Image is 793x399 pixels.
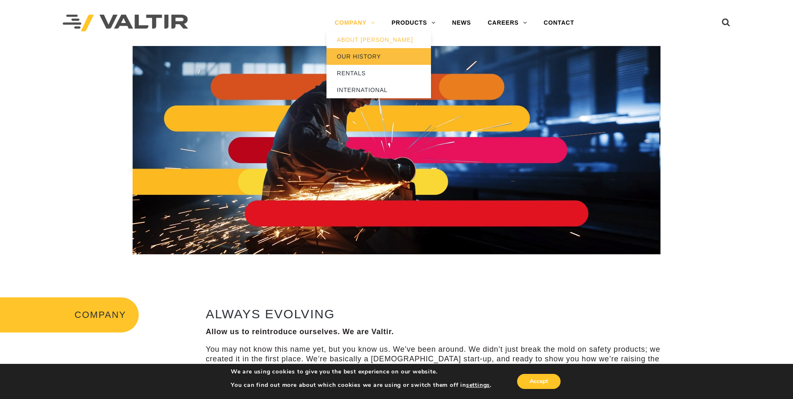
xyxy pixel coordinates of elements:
img: Valtir [63,15,188,32]
strong: Allow us to reintroduce ourselves. We are Valtir. [206,327,394,336]
p: We are using cookies to give you the best experience on our website. [231,368,492,376]
a: OUR HISTORY [326,48,431,65]
a: PRODUCTS [383,15,444,31]
p: You may not know this name yet, but you know us. We’ve been around. We didn’t just break the mold... [206,345,666,374]
a: RENTALS [326,65,431,82]
a: NEWS [444,15,479,31]
a: CAREERS [479,15,535,31]
a: ABOUT [PERSON_NAME] [326,31,431,48]
a: COMPANY [326,15,383,31]
a: CONTACT [535,15,583,31]
a: INTERNATIONAL [326,82,431,98]
p: You can find out more about which cookies we are using or switch them off in . [231,381,492,389]
button: settings [466,381,490,389]
button: Accept [517,374,561,389]
h2: ALWAYS EVOLVING [206,307,666,321]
